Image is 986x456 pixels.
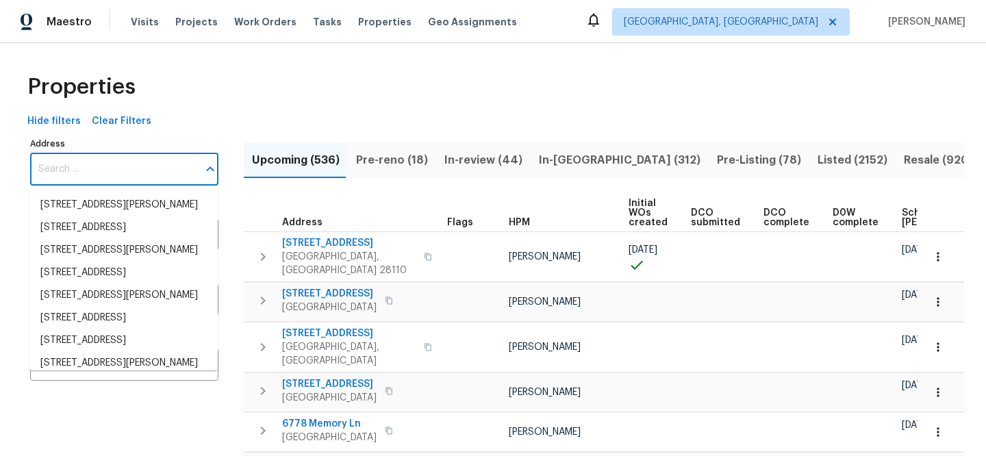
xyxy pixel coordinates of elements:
[201,160,220,179] button: Close
[282,377,377,391] span: [STREET_ADDRESS]
[833,208,878,227] span: D0W complete
[29,284,218,307] li: [STREET_ADDRESS][PERSON_NAME]
[29,194,218,216] li: [STREET_ADDRESS][PERSON_NAME]
[175,15,218,29] span: Projects
[29,352,218,389] li: [STREET_ADDRESS][PERSON_NAME][PERSON_NAME]
[30,153,198,186] input: Search ...
[428,15,517,29] span: Geo Assignments
[629,245,657,255] span: [DATE]
[29,329,218,352] li: [STREET_ADDRESS]
[902,420,931,430] span: [DATE]
[282,250,416,277] span: [GEOGRAPHIC_DATA], [GEOGRAPHIC_DATA] 28110
[444,151,522,170] span: In-review (44)
[629,199,668,227] span: Initial WOs created
[763,208,809,227] span: DCO complete
[27,113,81,130] span: Hide filters
[282,236,416,250] span: [STREET_ADDRESS]
[29,262,218,284] li: [STREET_ADDRESS]
[86,109,157,134] button: Clear Filters
[902,245,931,255] span: [DATE]
[29,216,218,239] li: [STREET_ADDRESS]
[282,287,377,301] span: [STREET_ADDRESS]
[509,388,581,397] span: [PERSON_NAME]
[282,391,377,405] span: [GEOGRAPHIC_DATA]
[358,15,412,29] span: Properties
[904,151,973,170] span: Resale (920)
[624,15,818,29] span: [GEOGRAPHIC_DATA], [GEOGRAPHIC_DATA]
[691,208,740,227] span: DCO submitted
[902,335,931,345] span: [DATE]
[509,342,581,352] span: [PERSON_NAME]
[92,113,151,130] span: Clear Filters
[883,15,965,29] span: [PERSON_NAME]
[313,17,342,27] span: Tasks
[509,427,581,437] span: [PERSON_NAME]
[282,417,377,431] span: 6778 Memory Ln
[447,218,473,227] span: Flags
[818,151,887,170] span: Listed (2152)
[509,218,530,227] span: HPM
[282,340,416,368] span: [GEOGRAPHIC_DATA], [GEOGRAPHIC_DATA]
[30,140,218,148] label: Address
[282,218,323,227] span: Address
[902,290,931,300] span: [DATE]
[282,431,377,444] span: [GEOGRAPHIC_DATA]
[22,109,86,134] button: Hide filters
[29,239,218,262] li: [STREET_ADDRESS][PERSON_NAME]
[131,15,159,29] span: Visits
[252,151,340,170] span: Upcoming (536)
[234,15,296,29] span: Work Orders
[282,327,416,340] span: [STREET_ADDRESS]
[509,297,581,307] span: [PERSON_NAME]
[902,208,979,227] span: Scheduled [PERSON_NAME]
[902,381,931,390] span: [DATE]
[282,301,377,314] span: [GEOGRAPHIC_DATA]
[509,252,581,262] span: [PERSON_NAME]
[717,151,801,170] span: Pre-Listing (78)
[356,151,428,170] span: Pre-reno (18)
[27,80,136,94] span: Properties
[29,307,218,329] li: [STREET_ADDRESS]
[47,15,92,29] span: Maestro
[539,151,700,170] span: In-[GEOGRAPHIC_DATA] (312)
